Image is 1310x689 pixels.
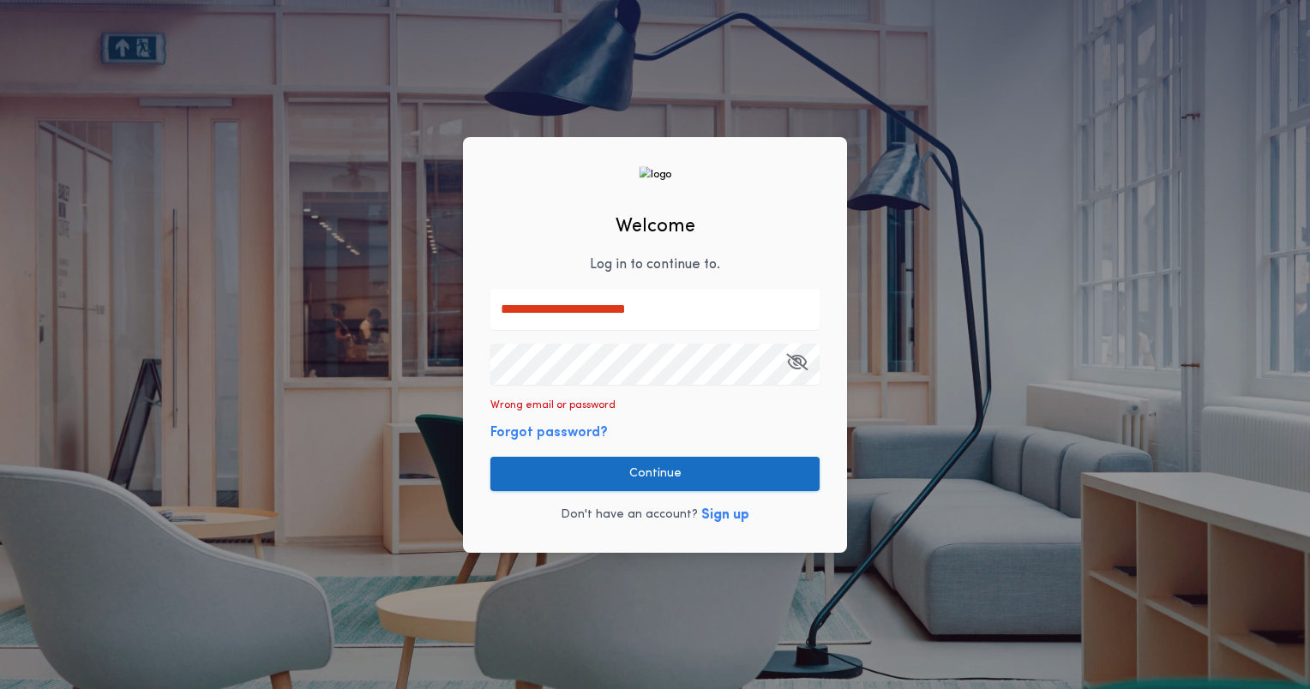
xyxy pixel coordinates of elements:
[561,506,698,524] p: Don't have an account?
[616,213,695,241] h2: Welcome
[490,422,608,443] button: Forgot password?
[639,166,671,183] img: logo
[701,505,749,525] button: Sign up
[590,255,720,275] p: Log in to continue to .
[490,457,820,491] button: Continue
[490,398,616,412] p: Wrong email or password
